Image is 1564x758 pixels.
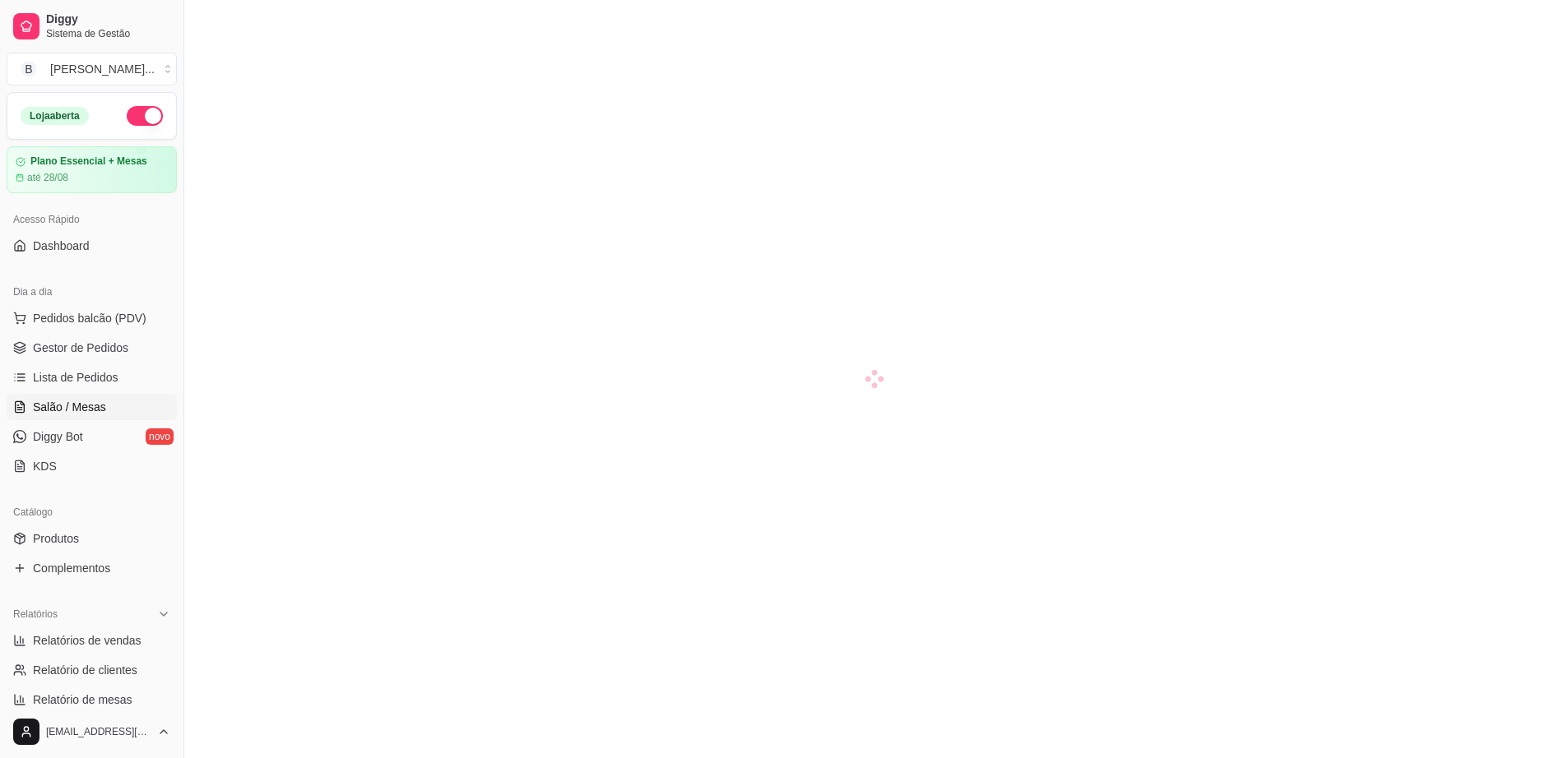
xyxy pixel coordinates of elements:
div: Loja aberta [21,107,89,125]
span: Diggy [46,12,170,27]
article: Plano Essencial + Mesas [30,155,147,168]
a: Gestor de Pedidos [7,335,177,361]
span: Relatório de mesas [33,691,132,708]
button: Select a team [7,53,177,86]
span: Pedidos balcão (PDV) [33,310,146,326]
span: Gestor de Pedidos [33,340,128,356]
span: Salão / Mesas [33,399,106,415]
a: KDS [7,453,177,479]
a: Produtos [7,525,177,552]
span: [EMAIL_ADDRESS][DOMAIN_NAME] [46,725,151,738]
span: Relatórios [13,608,58,621]
div: Dia a dia [7,279,177,305]
a: Diggy Botnovo [7,423,177,450]
span: Produtos [33,530,79,547]
span: Relatórios de vendas [33,632,142,649]
a: Plano Essencial + Mesasaté 28/08 [7,146,177,193]
a: Lista de Pedidos [7,364,177,391]
span: B [21,61,37,77]
a: Complementos [7,555,177,581]
span: Sistema de Gestão [46,27,170,40]
div: Acesso Rápido [7,206,177,233]
a: Salão / Mesas [7,394,177,420]
span: Lista de Pedidos [33,369,118,386]
a: Relatório de clientes [7,657,177,683]
article: até 28/08 [27,171,68,184]
a: Relatórios de vendas [7,627,177,654]
span: Dashboard [33,238,90,254]
span: Relatório de clientes [33,662,137,678]
span: Diggy Bot [33,428,83,445]
div: [PERSON_NAME] ... [50,61,155,77]
button: Pedidos balcão (PDV) [7,305,177,331]
button: [EMAIL_ADDRESS][DOMAIN_NAME] [7,712,177,751]
div: Catálogo [7,499,177,525]
button: Alterar Status [127,106,163,126]
a: Dashboard [7,233,177,259]
span: Complementos [33,560,110,576]
a: Relatório de mesas [7,686,177,713]
span: KDS [33,458,57,474]
a: DiggySistema de Gestão [7,7,177,46]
